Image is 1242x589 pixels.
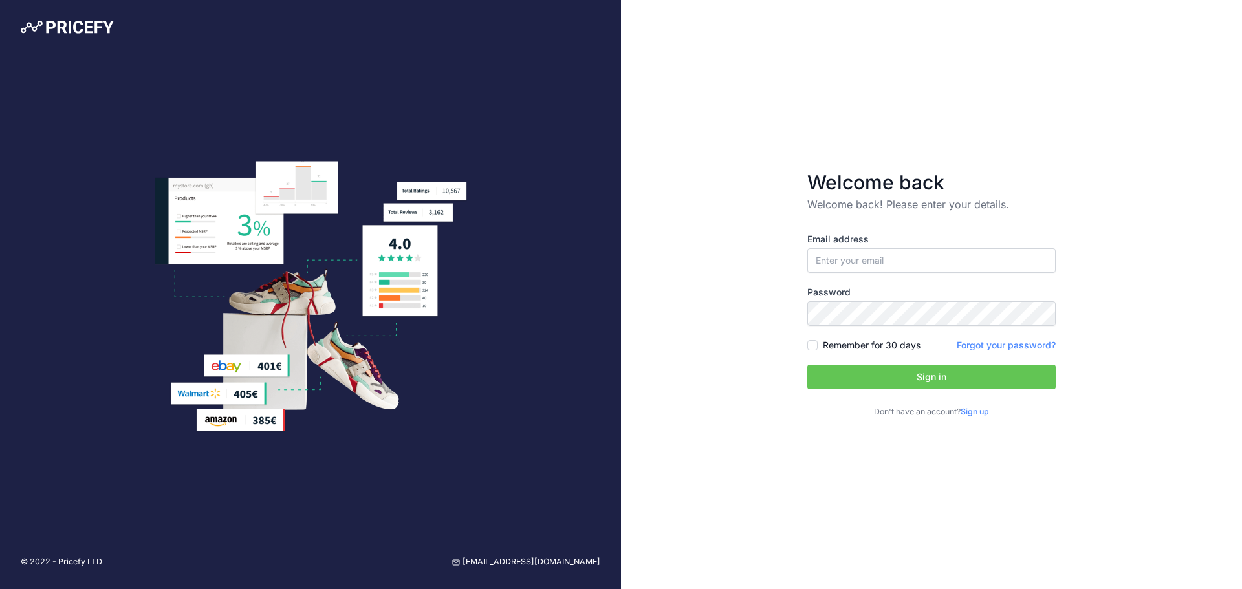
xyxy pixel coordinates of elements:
[807,365,1056,389] button: Sign in
[21,21,114,34] img: Pricefy
[807,233,1056,246] label: Email address
[823,339,921,352] label: Remember for 30 days
[961,407,989,416] a: Sign up
[807,286,1056,299] label: Password
[21,556,102,568] p: © 2022 - Pricefy LTD
[957,339,1056,350] a: Forgot your password?
[807,197,1056,212] p: Welcome back! Please enter your details.
[452,556,600,568] a: [EMAIL_ADDRESS][DOMAIN_NAME]
[807,406,1056,418] p: Don't have an account?
[807,171,1056,194] h3: Welcome back
[807,248,1056,273] input: Enter your email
